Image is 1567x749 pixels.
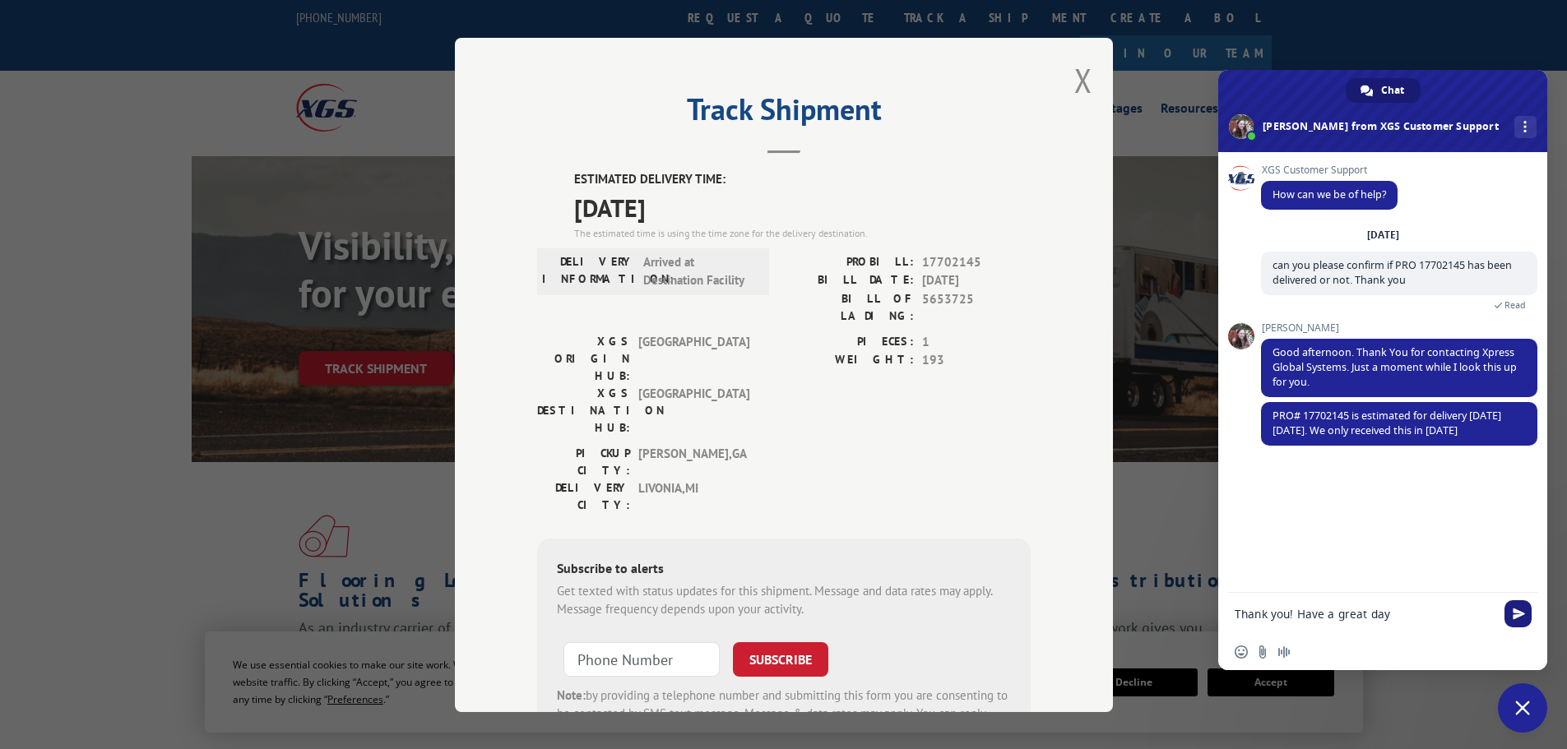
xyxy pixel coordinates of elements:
span: 193 [922,351,1031,370]
span: Read [1504,299,1526,311]
div: Subscribe to alerts [557,557,1011,581]
span: Arrived at Destination Facility [643,252,754,289]
span: How can we be of help? [1273,187,1386,201]
span: 5653725 [922,289,1031,324]
span: can you please confirm if PRO 17702145 has been delivered or not. Thank you [1273,258,1512,287]
span: Insert an emoji [1235,645,1248,659]
label: XGS DESTINATION HUB: [537,384,630,436]
label: BILL OF LADING: [784,289,914,324]
span: Good afternoon. Thank You for contacting Xpress Global Systems. Just a moment while I look this u... [1273,345,1517,389]
span: [GEOGRAPHIC_DATA] [638,332,749,384]
div: More channels [1514,116,1537,138]
label: DELIVERY INFORMATION: [542,252,635,289]
span: Send [1504,600,1532,627]
span: Audio message [1277,645,1291,659]
label: ESTIMATED DELIVERY TIME: [574,170,1031,189]
label: PICKUP CITY: [537,444,630,479]
label: PIECES: [784,332,914,351]
span: [GEOGRAPHIC_DATA] [638,384,749,436]
div: [DATE] [1367,230,1399,240]
button: Close modal [1074,58,1092,102]
label: DELIVERY CITY: [537,479,630,513]
span: [PERSON_NAME] [1261,322,1537,334]
textarea: Compose your message... [1235,607,1495,622]
span: XGS Customer Support [1261,164,1398,176]
div: Close chat [1498,683,1547,733]
button: SUBSCRIBE [733,641,828,676]
span: PRO# 17702145 is estimated for delivery [DATE][DATE]. We only received this in [DATE] [1273,409,1501,437]
span: [PERSON_NAME] , GA [638,444,749,479]
div: Get texted with status updates for this shipment. Message and data rates may apply. Message frequ... [557,581,1011,618]
span: Chat [1381,78,1404,103]
input: Phone Number [563,641,720,676]
h2: Track Shipment [537,98,1031,129]
span: 17702145 [922,252,1031,271]
span: 1 [922,332,1031,351]
span: Send a file [1256,645,1269,659]
span: [DATE] [574,188,1031,225]
label: XGS ORIGIN HUB: [537,332,630,384]
div: The estimated time is using the time zone for the delivery destination. [574,225,1031,240]
label: BILL DATE: [784,271,914,290]
div: by providing a telephone number and submitting this form you are consenting to be contacted by SM... [557,686,1011,742]
span: LIVONIA , MI [638,479,749,513]
label: PROBILL: [784,252,914,271]
label: WEIGHT: [784,351,914,370]
strong: Note: [557,687,586,702]
div: Chat [1346,78,1421,103]
span: [DATE] [922,271,1031,290]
